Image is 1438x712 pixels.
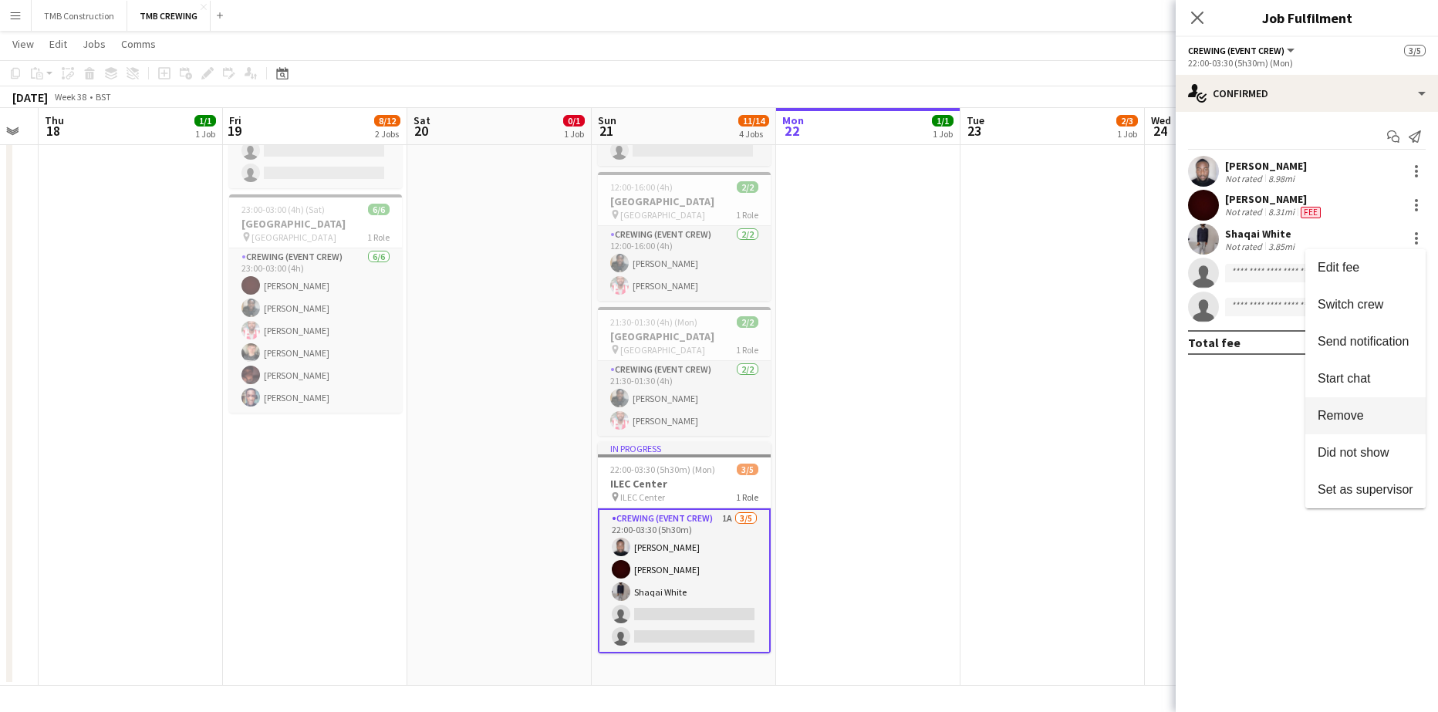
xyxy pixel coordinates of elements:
span: Set as supervisor [1318,483,1413,496]
span: Switch crew [1318,298,1383,311]
button: Send notification [1305,323,1426,360]
button: Start chat [1305,360,1426,397]
button: Edit fee [1305,249,1426,286]
button: Did not show [1305,434,1426,471]
span: Send notification [1318,335,1409,348]
span: Remove [1318,409,1364,422]
span: Did not show [1318,446,1389,459]
span: Start chat [1318,372,1370,385]
span: Edit fee [1318,261,1359,274]
button: Set as supervisor [1305,471,1426,508]
button: Switch crew [1305,286,1426,323]
button: Remove [1305,397,1426,434]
